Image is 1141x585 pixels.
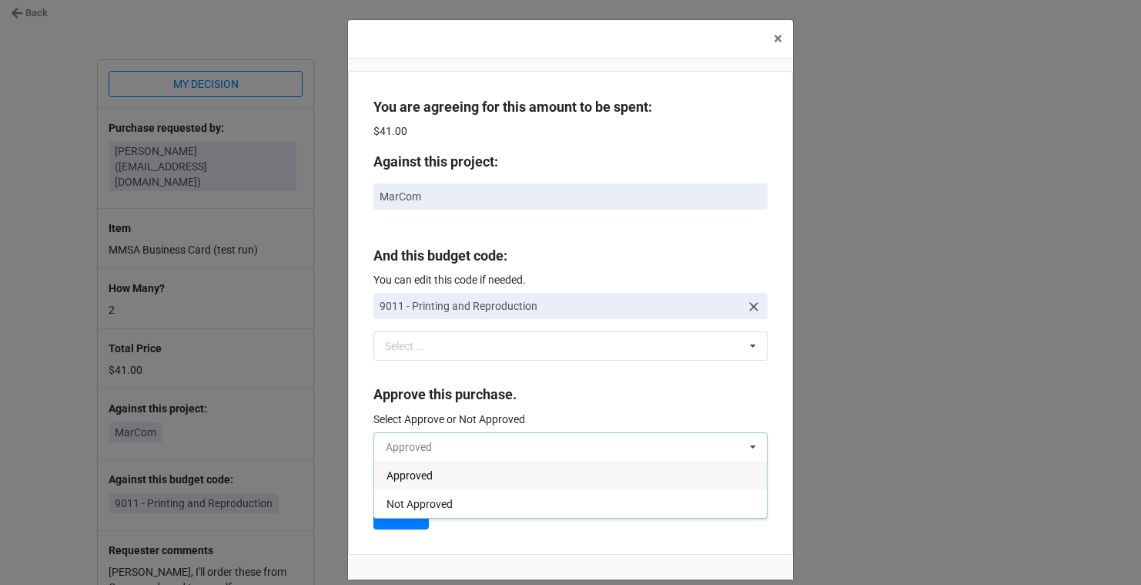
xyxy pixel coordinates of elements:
b: You are agreeing for this amount to be spent: [373,99,652,115]
p: $41.00 [373,123,768,139]
span: Not Approved [386,498,453,510]
label: Approve this purchase. [373,384,517,405]
p: Select Approve or Not Approved [373,412,768,427]
span: × [774,29,782,48]
p: 9011 - Printing and Reproduction [380,298,740,314]
label: And this budget code: [373,245,507,267]
span: Approved [386,469,433,482]
p: You can edit this code if needed. [373,272,768,287]
div: Select ... [381,338,447,355]
label: Against this project: [373,151,498,173]
p: MarCom [380,189,761,204]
